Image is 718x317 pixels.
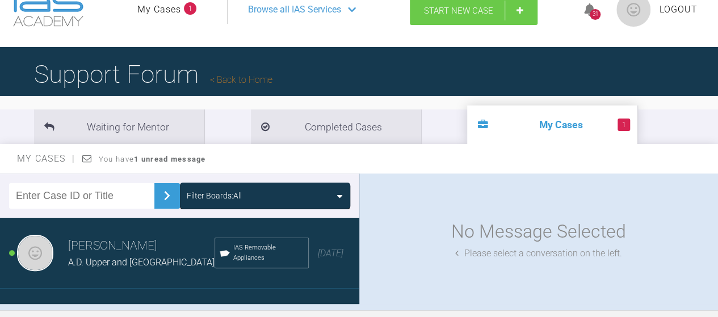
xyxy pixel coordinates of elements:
[34,109,204,144] li: Waiting for Mentor
[233,243,304,263] span: IAS Removable Appliances
[137,2,181,17] a: My Cases
[68,257,215,268] span: A.D. Upper and [GEOGRAPHIC_DATA]
[187,189,242,202] div: Filter Boards: All
[467,105,637,144] li: My Cases
[9,183,154,209] input: Enter Case ID or Title
[318,248,343,259] span: [DATE]
[210,74,272,85] a: Back to Home
[590,9,601,20] div: 31
[424,6,493,16] span: Start New Case
[34,54,272,94] h1: Support Forum
[158,187,176,205] img: chevronRight.28bd32b0.svg
[451,217,626,246] div: No Message Selected
[251,109,421,144] li: Completed Cases
[68,236,215,256] h3: [PERSON_NAME]
[660,2,698,17] a: Logout
[248,2,341,17] span: Browse all IAS Services
[17,153,75,164] span: My Cases
[99,155,206,163] span: You have
[455,246,622,261] div: Please select a conversation on the left.
[134,155,205,163] strong: 1 unread message
[618,119,630,131] span: 1
[17,235,53,271] img: Priyanthan Amirthanathan
[184,2,196,15] span: 1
